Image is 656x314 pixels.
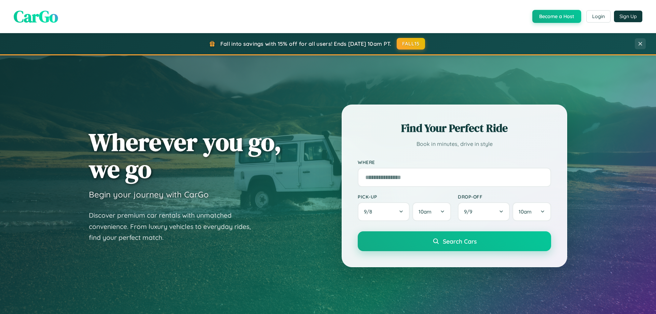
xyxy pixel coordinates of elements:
[519,208,532,215] span: 10am
[586,10,611,23] button: Login
[458,194,551,200] label: Drop-off
[358,121,551,136] h2: Find Your Perfect Ride
[358,231,551,251] button: Search Cars
[443,237,477,245] span: Search Cars
[532,10,581,23] button: Become a Host
[512,202,551,221] button: 10am
[412,202,451,221] button: 10am
[419,208,432,215] span: 10am
[358,159,551,165] label: Where
[89,210,260,243] p: Discover premium car rentals with unmatched convenience. From luxury vehicles to everyday rides, ...
[89,128,282,182] h1: Wherever you go, we go
[358,194,451,200] label: Pick-up
[458,202,510,221] button: 9/9
[14,5,58,28] span: CarGo
[220,40,392,47] span: Fall into savings with 15% off for all users! Ends [DATE] 10am PT.
[89,189,209,200] h3: Begin your journey with CarGo
[464,208,476,215] span: 9 / 9
[397,38,425,50] button: FALL15
[358,139,551,149] p: Book in minutes, drive in style
[364,208,375,215] span: 9 / 8
[358,202,410,221] button: 9/8
[614,11,642,22] button: Sign Up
